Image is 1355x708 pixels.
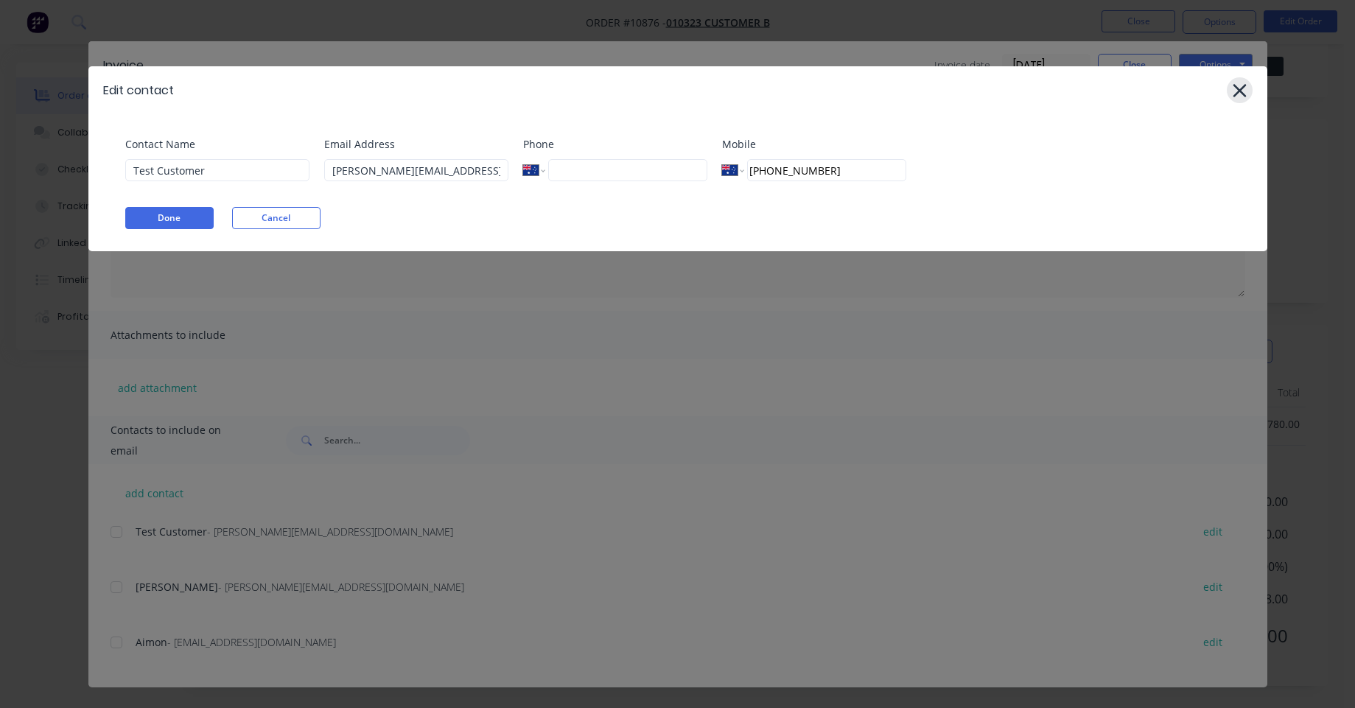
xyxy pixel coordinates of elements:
label: Email Address [324,136,508,152]
button: Cancel [232,207,321,229]
button: Done [125,207,214,229]
label: Phone [523,136,707,152]
label: Mobile [722,136,906,152]
label: Contact Name [125,136,309,152]
div: Edit contact [103,82,174,99]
